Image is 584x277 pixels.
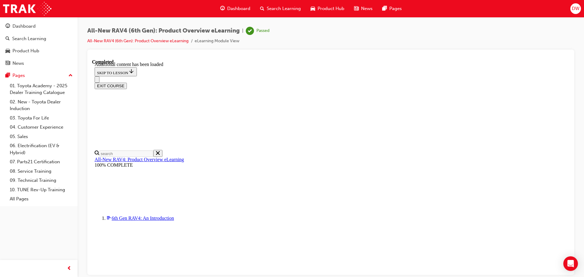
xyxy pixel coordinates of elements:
a: 04. Customer Experience [7,123,75,132]
a: All-New RAV4: Product Overview eLearning [2,98,92,103]
span: search-icon [5,36,10,42]
div: Search Learning [12,35,46,42]
span: SKIP TO LESSON [5,11,42,16]
span: learningRecordVerb_PASS-icon [246,27,254,35]
span: pages-icon [5,73,10,78]
a: 10. TUNE Rev-Up Training [7,185,75,195]
a: All Pages [7,194,75,204]
button: Pages [2,70,75,81]
a: 03. Toyota For Life [7,113,75,123]
div: Passed [256,28,269,34]
button: EXIT COURSE [2,23,35,30]
button: SKIP TO LESSON [2,8,45,17]
span: | [242,27,243,34]
a: 06. Electrification (EV & Hybrid) [7,141,75,157]
span: car-icon [5,48,10,54]
a: Search Learning [2,33,75,44]
div: Additional content has been loaded [2,2,475,8]
span: Pages [389,5,402,12]
span: guage-icon [5,24,10,29]
a: All-New RAV4 (6th Gen): Product Overview eLearning [87,38,189,43]
a: car-iconProduct Hub [306,2,349,15]
a: News [2,58,75,69]
button: Close navigation menu [2,17,7,23]
span: Search Learning [267,5,301,12]
span: search-icon [260,5,264,12]
div: Product Hub [12,47,39,54]
a: news-iconNews [349,2,377,15]
button: DW [570,3,581,14]
div: Open Intercom Messenger [563,256,578,271]
div: Dashboard [12,23,36,30]
a: 09. Technical Training [7,176,75,185]
span: pages-icon [382,5,387,12]
a: Dashboard [2,21,75,32]
span: Product Hub [318,5,344,12]
a: 01. Toyota Academy - 2025 Dealer Training Catalogue [7,81,75,97]
img: Trak [3,2,51,16]
div: News [12,60,24,67]
span: news-icon [5,61,10,66]
span: prev-icon [67,265,71,272]
a: 08. Service Training [7,167,75,176]
a: Product Hub [2,45,75,57]
span: up-icon [68,72,73,80]
span: car-icon [311,5,315,12]
a: search-iconSearch Learning [255,2,306,15]
span: news-icon [354,5,359,12]
a: 02. New - Toyota Dealer Induction [7,97,75,113]
span: Dashboard [227,5,250,12]
li: eLearning Module View [195,38,239,45]
span: News [361,5,373,12]
span: DW [572,5,579,12]
span: guage-icon [220,5,225,12]
span: All-New RAV4 (6th Gen): Product Overview eLearning [87,27,240,34]
a: 05. Sales [7,132,75,141]
div: 100% COMPLETE [2,103,475,109]
a: 07. Parts21 Certification [7,157,75,167]
div: Pages [12,72,25,79]
button: DashboardSearch LearningProduct HubNews [2,19,75,70]
a: pages-iconPages [377,2,407,15]
a: guage-iconDashboard [215,2,255,15]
